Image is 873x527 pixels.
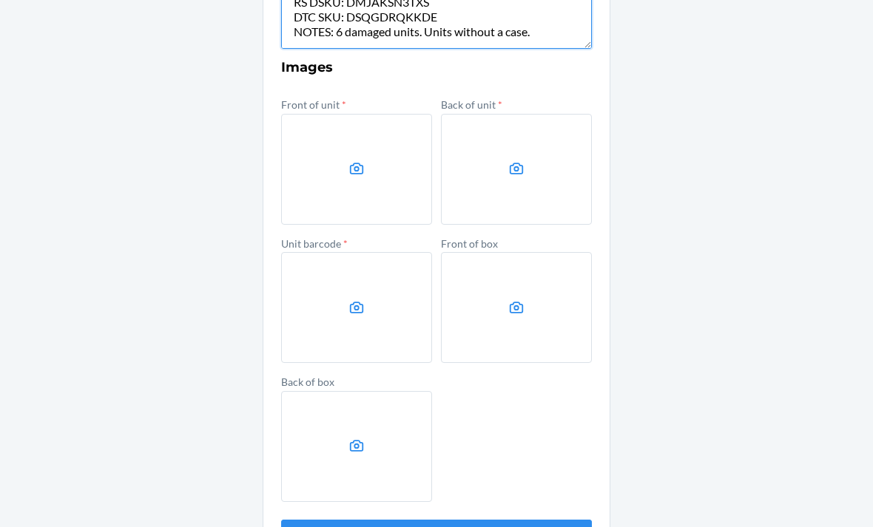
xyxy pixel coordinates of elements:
label: Front of box [441,237,498,250]
label: Unit barcode [281,237,348,250]
label: Front of unit [281,98,346,111]
label: Back of box [281,375,334,388]
h3: Images [281,58,592,77]
label: Back of unit [441,98,502,111]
